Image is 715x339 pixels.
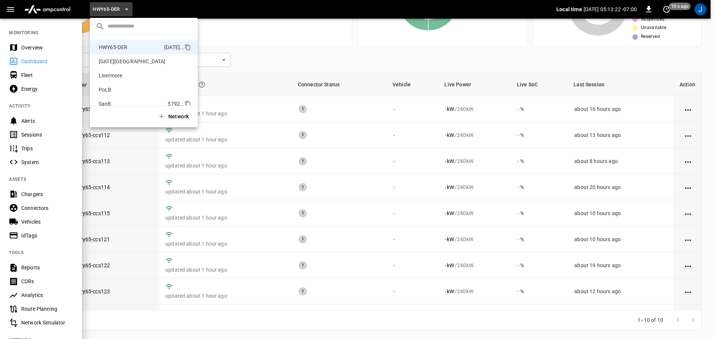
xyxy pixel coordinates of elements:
[96,58,168,65] p: [DATE][GEOGRAPHIC_DATA]
[96,44,164,51] p: HWY65-DER
[96,86,168,93] p: PoLB
[96,72,169,79] p: Livermore
[184,99,192,108] div: copy
[153,109,195,124] button: Network
[184,43,192,52] div: copy
[96,100,168,108] p: SanB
